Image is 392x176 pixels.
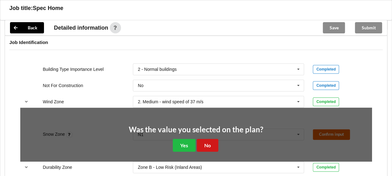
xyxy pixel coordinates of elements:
h3: Spec Home [33,5,63,12]
button: reference-toggle [20,162,32,173]
label: Wind Zone [43,99,64,104]
label: Building Type Importance Level [43,67,104,72]
div: Completed [313,81,339,90]
div: Zone B - Low Risk (Inland Areas) [138,165,202,169]
div: 2. Medium - wind speed of 37 m/s [138,100,203,104]
span: Detailed information [54,25,108,31]
div: 2 - Normal buildings [138,67,177,71]
h3: Job title: [9,5,33,12]
button: Back [10,22,44,33]
button: Yes [173,139,196,152]
button: No [197,139,218,152]
label: Durability Zone [43,165,72,170]
h2: Was the value you selected on the plan? [129,125,263,134]
div: No [138,83,143,88]
div: Completed [313,65,339,74]
div: Completed [313,97,339,106]
button: reference-toggle [20,96,32,107]
div: Completed [313,163,339,172]
h4: Job Identification [9,39,383,45]
label: Not For Construction [43,83,83,88]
